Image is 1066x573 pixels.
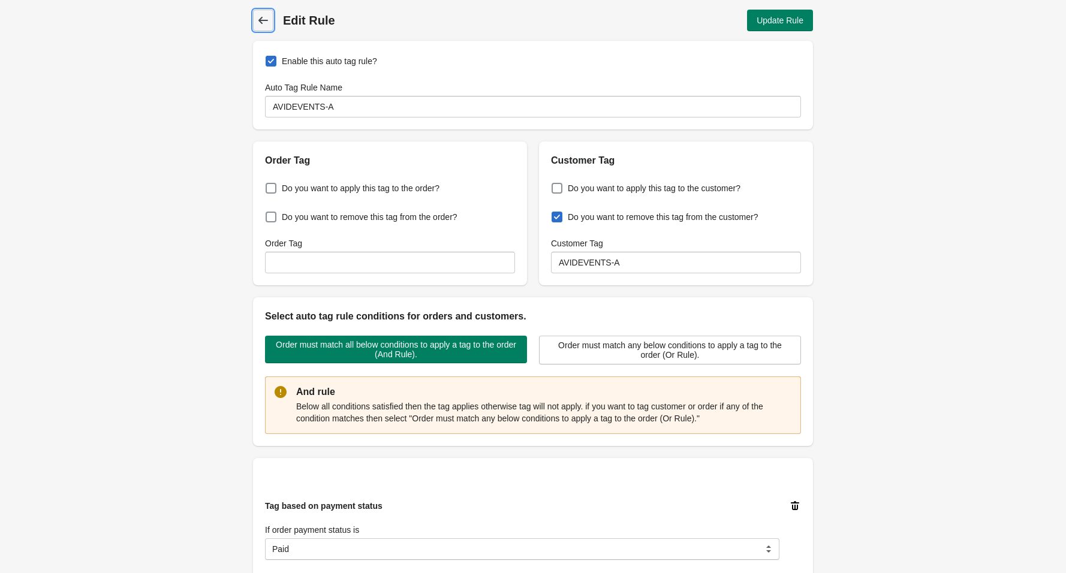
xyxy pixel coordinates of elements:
button: Order must match all below conditions to apply a tag to the order (And Rule). [265,336,527,363]
span: Do you want to apply this tag to the order? [282,182,439,194]
span: Order must match any below conditions to apply a tag to the order (Or Rule). [549,340,791,360]
h2: Order Tag [265,153,515,168]
h2: Customer Tag [551,153,801,168]
span: Do you want to remove this tag from the order? [282,211,457,223]
p: And rule [296,385,791,399]
label: If order payment status is [265,524,359,536]
span: Enable this auto tag rule? [282,55,377,67]
label: Customer Tag [551,237,603,249]
button: Update Rule [747,10,813,31]
p: Below all conditions satisfied then the tag applies otherwise tag will not apply. if you want to ... [296,400,791,424]
span: Do you want to remove this tag from the customer? [568,211,758,223]
span: Order must match all below conditions to apply a tag to the order (And Rule). [275,340,517,359]
label: Auto Tag Rule Name [265,82,342,94]
button: Order must match any below conditions to apply a tag to the order (Or Rule). [539,336,801,364]
span: Do you want to apply this tag to the customer? [568,182,740,194]
label: Order Tag [265,237,302,249]
span: Update Rule [757,16,803,25]
span: Tag based on payment status [265,501,383,511]
h1: Edit Rule [283,12,531,29]
h2: Select auto tag rule conditions for orders and customers. [265,309,801,324]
